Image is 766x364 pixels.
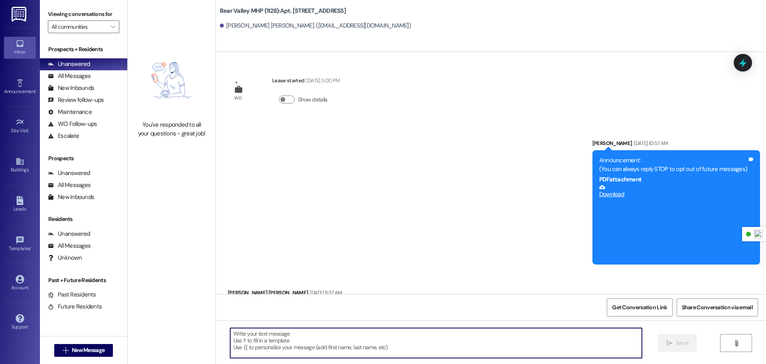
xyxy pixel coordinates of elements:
div: WO Follow-ups [48,120,97,128]
div: Maintenance [48,108,92,116]
div: Lease started [272,76,340,88]
div: Announcement: (You can always reply STOP to opt out of future messages) [599,156,747,173]
a: Templates • [4,233,36,255]
div: [PERSON_NAME] [592,139,760,150]
div: Unknown [48,254,82,262]
a: Support [4,312,36,333]
div: Future Residents [48,302,102,311]
div: WO [234,94,242,102]
div: Residents [40,215,127,223]
div: Review follow-ups [48,96,104,104]
div: All Messages [48,72,91,80]
i:  [111,24,115,30]
a: Inbox [4,37,36,58]
a: Download [599,184,747,198]
div: [DATE] 10:57 AM [632,139,668,147]
span: New Message [72,346,105,354]
i:  [63,347,69,354]
a: Account [4,273,36,294]
button: Get Conversation Link [607,298,672,316]
div: Prospects [40,154,127,163]
b: PDF attachment [599,175,642,183]
b: Bear Valley MHP (1128): Apt. [STREET_ADDRESS] [220,7,346,15]
span: Send [676,339,688,347]
button: Share Conversation via email [677,298,758,316]
img: ResiDesk Logo [12,7,28,22]
div: Unanswered [48,169,90,177]
div: [PERSON_NAME] [PERSON_NAME] [228,288,385,300]
div: Prospects + Residents [40,45,127,54]
button: Send [658,334,697,352]
input: All communities [51,20,107,33]
div: All Messages [48,242,91,250]
a: Site Visit • [4,115,36,137]
a: Buildings [4,155,36,176]
span: Get Conversation Link [612,303,667,312]
span: • [29,127,30,132]
span: • [36,88,37,93]
div: New Inbounds [48,84,94,92]
label: Viewing conversations for [48,8,119,20]
img: empty-state [136,44,207,117]
div: Past Residents [48,290,96,299]
div: You've responded to all your questions - great job! [136,121,207,138]
div: Past + Future Residents [40,276,127,284]
button: New Message [54,344,113,357]
div: [PERSON_NAME] [PERSON_NAME]. ([EMAIL_ADDRESS][DOMAIN_NAME]) [220,22,411,30]
div: New Inbounds [48,193,94,201]
span: Share Conversation via email [682,303,753,312]
div: [DATE] 11:37 AM [308,288,342,297]
a: Leads [4,194,36,215]
div: Unanswered [48,230,90,238]
div: All Messages [48,181,91,189]
label: Show details [298,95,328,104]
div: [DATE] 5:00 PM [304,76,340,85]
div: Escalate [48,132,79,140]
iframe: Download https://res.cloudinary.com/residesk/image/upload/v1740768935/espb0yuisfkyhxdpzlua.pdf [599,199,719,259]
span: • [31,245,32,250]
i:  [666,340,672,346]
i:  [733,340,739,346]
div: Unanswered [48,60,90,68]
